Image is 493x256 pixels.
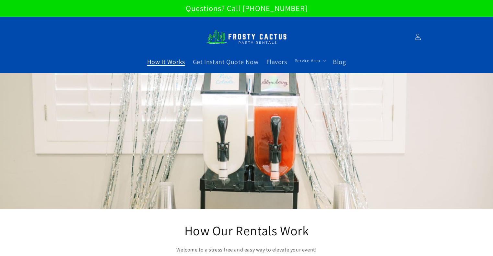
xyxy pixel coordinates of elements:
p: Welcome to a stress free and easy way to elevate your event! [120,245,373,255]
a: Get Instant Quote Now [189,54,263,70]
img: Frosty Cactus Margarita machine rentals Slushy machine rentals dirt soda dirty slushies [206,26,287,48]
span: Service Area [295,58,320,63]
span: Flavors [266,58,287,66]
a: How It Works [143,54,189,70]
summary: Service Area [291,54,329,67]
h2: How Our Rentals Work [120,222,373,239]
a: Flavors [263,54,291,70]
span: Blog [333,58,346,66]
span: How It Works [147,58,185,66]
a: Blog [329,54,350,70]
span: Get Instant Quote Now [193,58,259,66]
